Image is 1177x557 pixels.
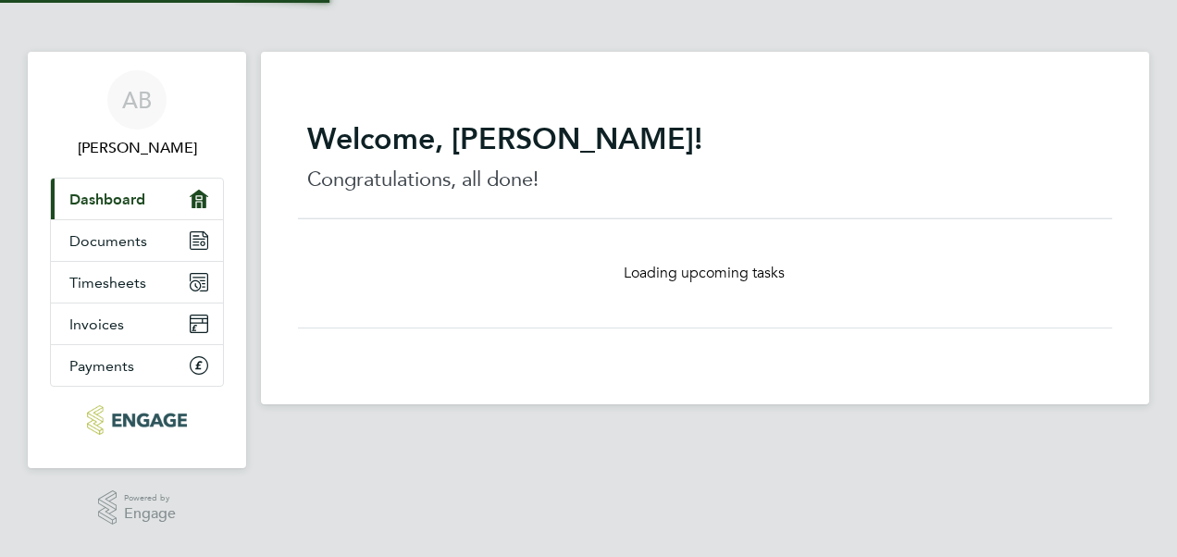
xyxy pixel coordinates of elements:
span: Timesheets [69,274,146,291]
span: Dashboard [69,191,145,208]
a: Powered byEngage [98,490,177,526]
span: Invoices [69,316,124,333]
h2: Welcome, [PERSON_NAME]! [307,120,1103,157]
span: Powered by [124,490,176,506]
img: huntereducation-logo-retina.png [87,405,186,435]
span: Engage [124,506,176,522]
a: AB[PERSON_NAME] [50,70,224,159]
span: AB [122,88,152,112]
a: Documents [51,220,223,261]
nav: Main navigation [28,52,246,468]
a: Payments [51,345,223,386]
a: Timesheets [51,262,223,303]
a: Dashboard [51,179,223,219]
span: Abdul Badran [50,137,224,159]
a: Invoices [51,303,223,344]
p: Congratulations, all done! [307,165,1103,194]
span: Documents [69,232,147,250]
span: Payments [69,357,134,375]
a: Go to home page [50,405,224,435]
